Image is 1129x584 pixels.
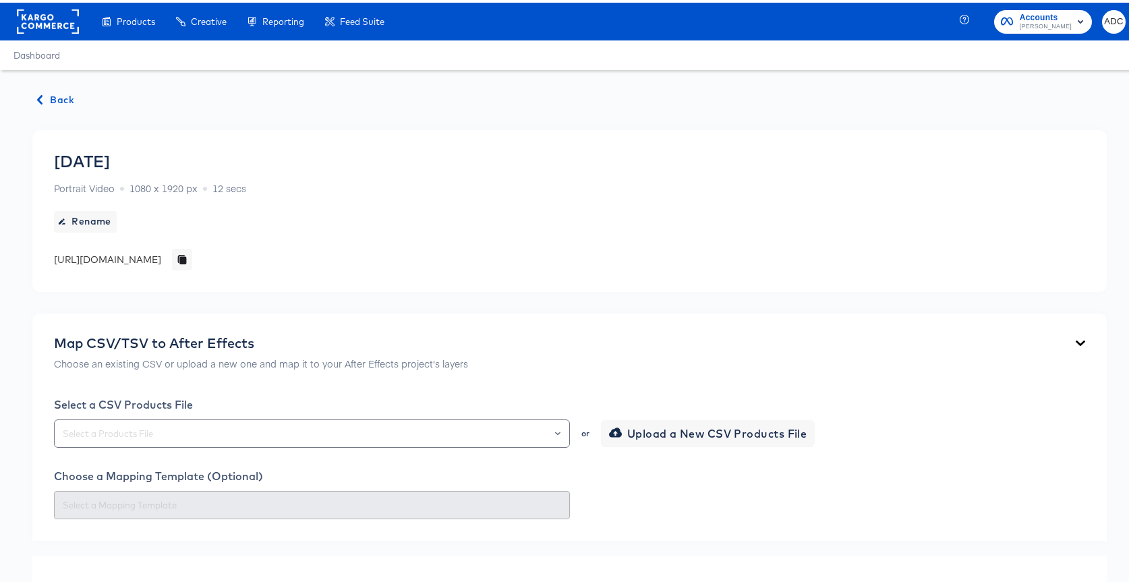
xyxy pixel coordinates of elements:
span: Back [38,89,74,106]
span: 12 secs [212,179,246,192]
div: [URL][DOMAIN_NAME] [54,250,161,264]
span: Accounts [1020,8,1072,22]
span: Portrait Video [54,179,115,192]
a: Dashboard [13,47,60,58]
button: Upload a New CSV Products File [601,417,815,444]
span: Rename [59,210,111,227]
button: ADC [1102,7,1126,31]
div: Choose a Mapping Template (Optional) [54,467,1085,480]
span: Reporting [262,13,304,24]
button: Accounts[PERSON_NAME] [994,7,1092,31]
span: Creative [191,13,227,24]
input: Select a Mapping Template [60,495,564,510]
div: Select a CSV Products File [54,395,1085,409]
p: Choose an existing CSV or upload a new one and map it to your After Effects project's layers [54,354,468,368]
span: Feed Suite [340,13,384,24]
span: Products [117,13,155,24]
button: Open [555,421,560,440]
div: [DATE] [54,149,110,168]
span: ADC [1107,11,1120,27]
div: Map CSV/TSV to After Effects [54,332,468,349]
span: [PERSON_NAME] [1020,19,1072,30]
span: 1080 x 1920 px [129,179,198,192]
span: Upload a New CSV Products File [612,421,807,440]
button: Rename [54,208,117,230]
button: Back [32,89,80,106]
div: or [580,427,591,435]
input: Select a Products File [60,424,564,439]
